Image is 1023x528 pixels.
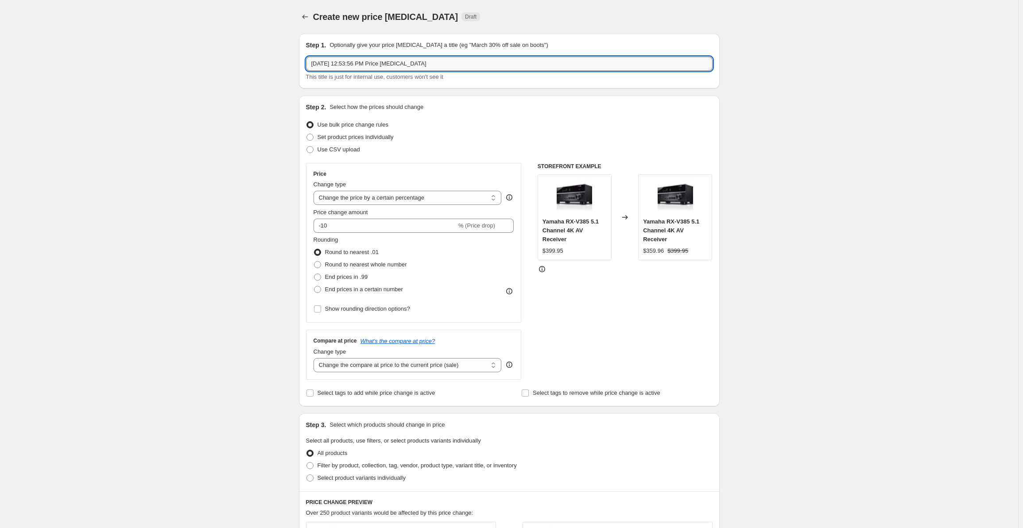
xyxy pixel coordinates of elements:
span: Over 250 product variants would be affected by this price change: [306,509,473,516]
span: % (Price drop) [458,222,495,229]
span: Rounding [314,236,338,243]
div: help [505,193,514,202]
span: Select product variants individually [318,474,406,481]
span: Use CSV upload [318,146,360,153]
span: Change type [314,348,346,355]
h6: STOREFRONT EXAMPLE [538,163,713,170]
span: This title is just for internal use, customers won't see it [306,73,443,80]
h3: Compare at price [314,337,357,344]
span: Use bulk price change rules [318,121,388,128]
h3: Price [314,170,326,177]
img: RX-V385_80x.jpg [658,179,693,215]
p: Select which products should change in price [329,420,445,429]
span: Select all products, use filters, or select products variants individually [306,437,481,444]
span: Select tags to remove while price change is active [533,389,660,396]
span: Show rounding direction options? [325,305,410,312]
button: Price change jobs [299,11,311,23]
div: $359.96 [643,247,664,255]
span: Change type [314,181,346,188]
span: Draft [465,13,477,20]
h6: PRICE CHANGE PREVIEW [306,499,713,506]
img: RX-V385_80x.jpg [557,179,592,215]
span: Set product prices individually [318,134,394,140]
p: Select how the prices should change [329,103,423,112]
input: 30% off holiday sale [306,57,713,71]
strike: $399.95 [667,247,688,255]
input: -15 [314,219,457,233]
span: Select tags to add while price change is active [318,389,435,396]
span: All products [318,450,348,456]
span: End prices in a certain number [325,286,403,293]
div: $399.95 [542,247,563,255]
h2: Step 2. [306,103,326,112]
div: help [505,360,514,369]
span: Price change amount [314,209,368,216]
h2: Step 3. [306,420,326,429]
span: Round to nearest whole number [325,261,407,268]
span: Yamaha RX-V385 5.1 Channel 4K AV Receiver [542,218,599,243]
span: Create new price [MEDICAL_DATA] [313,12,458,22]
p: Optionally give your price [MEDICAL_DATA] a title (eg "March 30% off sale on boots") [329,41,548,50]
h2: Step 1. [306,41,326,50]
button: What's the compare at price? [360,338,435,344]
span: Filter by product, collection, tag, vendor, product type, variant title, or inventory [318,462,517,469]
span: End prices in .99 [325,274,368,280]
span: Round to nearest .01 [325,249,379,255]
span: Yamaha RX-V385 5.1 Channel 4K AV Receiver [643,218,699,243]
